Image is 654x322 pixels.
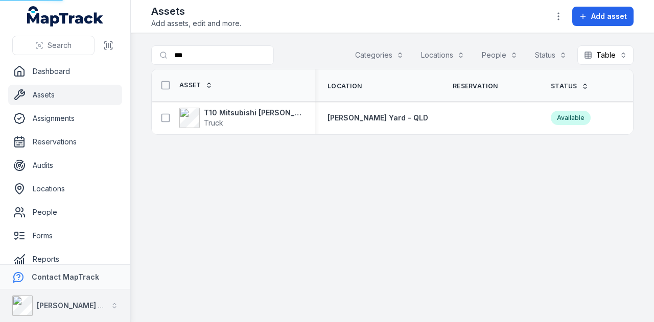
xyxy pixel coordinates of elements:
a: T10 Mitsubishi [PERSON_NAME] with HiabTruck [179,108,303,128]
span: Add assets, edit and more. [151,18,241,29]
span: Add asset [591,11,627,21]
span: Asset [179,81,201,89]
a: Forms [8,226,122,246]
span: Status [551,82,577,90]
button: Search [12,36,95,55]
button: Status [528,45,573,65]
a: Asset [179,81,213,89]
button: Table [577,45,634,65]
a: [PERSON_NAME] Yard - QLD [328,113,428,123]
h2: Assets [151,4,241,18]
a: Status [551,82,589,90]
a: Audits [8,155,122,176]
a: Assets [8,85,122,105]
strong: [PERSON_NAME] Group [37,301,121,310]
a: Reports [8,249,122,269]
span: Location [328,82,362,90]
a: MapTrack [27,6,104,27]
span: [PERSON_NAME] Yard - QLD [328,113,428,122]
a: Locations [8,179,122,199]
a: Assignments [8,108,122,129]
span: Search [48,40,72,51]
button: Add asset [572,7,634,26]
a: Reservations [8,132,122,152]
span: Truck [204,118,223,127]
a: People [8,202,122,222]
span: Reservation [453,82,498,90]
strong: T10 Mitsubishi [PERSON_NAME] with Hiab [204,108,303,118]
a: Dashboard [8,61,122,82]
button: Categories [348,45,410,65]
strong: Contact MapTrack [32,273,99,281]
button: Locations [414,45,471,65]
button: People [475,45,524,65]
div: Available [551,111,591,125]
